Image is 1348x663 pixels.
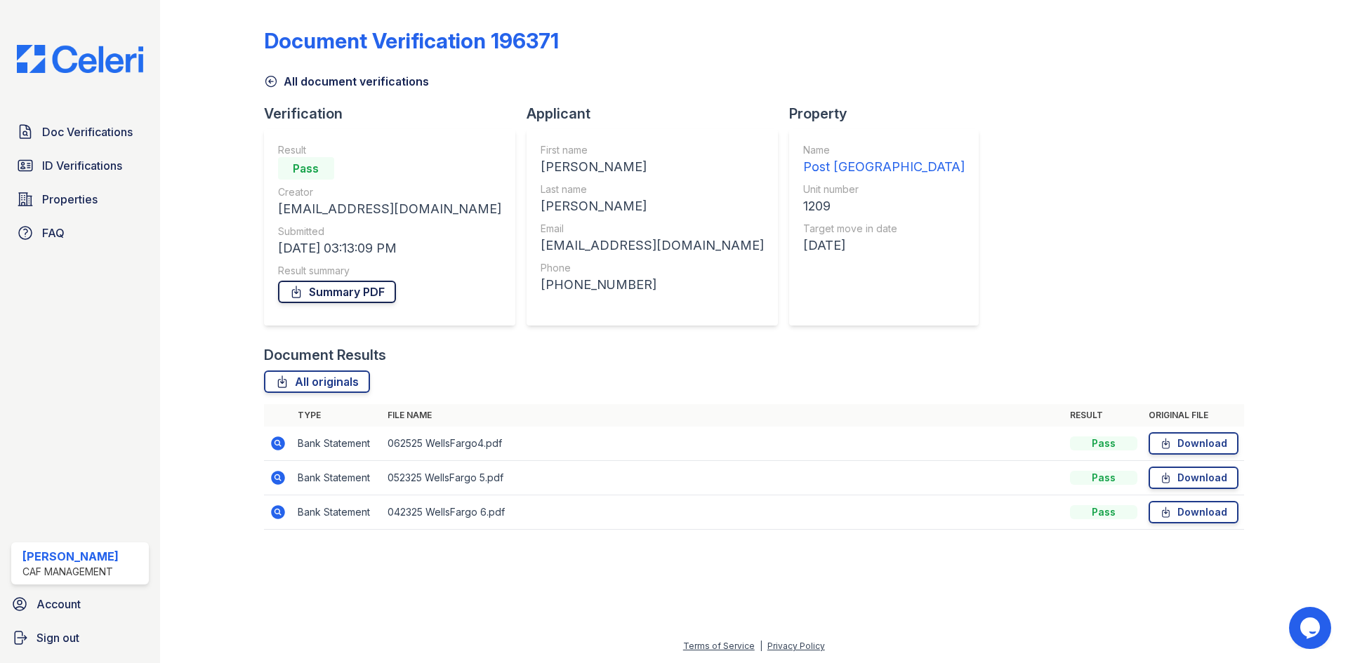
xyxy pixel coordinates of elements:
[292,461,382,495] td: Bank Statement
[264,28,559,53] div: Document Verification 196371
[1143,404,1244,427] th: Original file
[541,261,764,275] div: Phone
[42,191,98,208] span: Properties
[264,104,527,123] div: Verification
[527,104,789,123] div: Applicant
[37,629,79,646] span: Sign out
[42,157,122,174] span: ID Verifications
[6,45,154,73] img: CE_Logo_Blue-a8612792a0a2168367f1c8372b55b34899dd931a85d93a1a3d3e32e68fde9ad4.png
[292,404,382,427] th: Type
[541,157,764,177] div: [PERSON_NAME]
[1070,436,1137,450] div: Pass
[278,239,501,258] div: [DATE] 03:13:09 PM
[278,225,501,239] div: Submitted
[803,157,965,177] div: Post [GEOGRAPHIC_DATA]
[803,196,965,216] div: 1209
[541,275,764,295] div: [PHONE_NUMBER]
[264,370,370,393] a: All originals
[767,641,825,651] a: Privacy Policy
[37,596,81,612] span: Account
[541,143,764,157] div: First name
[803,143,965,157] div: Name
[11,219,149,247] a: FAQ
[292,427,382,461] td: Bank Statement
[382,495,1064,530] td: 042325 WellsFargo 6.pdf
[278,264,501,278] div: Result summary
[803,182,965,196] div: Unit number
[382,404,1064,427] th: File name
[1149,501,1238,523] a: Download
[11,152,149,180] a: ID Verifications
[11,185,149,213] a: Properties
[1289,607,1334,649] iframe: chat widget
[264,345,386,365] div: Document Results
[6,624,154,652] a: Sign out
[278,185,501,199] div: Creator
[760,641,762,651] div: |
[264,73,429,90] a: All document verifications
[42,225,65,241] span: FAQ
[6,590,154,618] a: Account
[292,495,382,530] td: Bank Statement
[789,104,990,123] div: Property
[541,182,764,196] div: Last name
[803,236,965,255] div: [DATE]
[541,236,764,255] div: [EMAIL_ADDRESS][DOMAIN_NAME]
[1149,432,1238,455] a: Download
[22,565,119,579] div: CAF Management
[11,118,149,146] a: Doc Verifications
[278,199,501,219] div: [EMAIL_ADDRESS][DOMAIN_NAME]
[683,641,755,651] a: Terms of Service
[1070,505,1137,519] div: Pass
[541,196,764,216] div: [PERSON_NAME]
[278,281,396,303] a: Summary PDF
[541,222,764,236] div: Email
[1064,404,1143,427] th: Result
[278,157,334,180] div: Pass
[278,143,501,157] div: Result
[803,143,965,177] a: Name Post [GEOGRAPHIC_DATA]
[382,427,1064,461] td: 062525 WellsFargo4.pdf
[42,123,133,140] span: Doc Verifications
[1149,467,1238,489] a: Download
[382,461,1064,495] td: 052325 WellsFargo 5.pdf
[22,548,119,565] div: [PERSON_NAME]
[803,222,965,236] div: Target move in date
[1070,471,1137,485] div: Pass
